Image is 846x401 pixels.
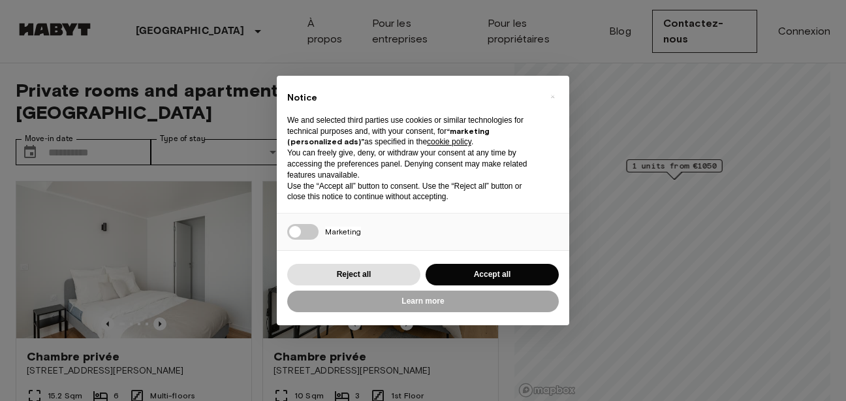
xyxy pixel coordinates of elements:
span: × [550,89,555,104]
p: You can freely give, deny, or withdraw your consent at any time by accessing the preferences pane... [287,148,538,180]
button: Reject all [287,264,420,285]
button: Accept all [426,264,559,285]
h2: Notice [287,91,538,104]
span: Marketing [325,227,361,236]
strong: “marketing (personalized ads)” [287,126,490,147]
button: Learn more [287,291,559,312]
p: Use the “Accept all” button to consent. Use the “Reject all” button or close this notice to conti... [287,181,538,203]
button: Close this notice [542,86,563,107]
a: cookie policy [427,137,471,146]
p: We and selected third parties use cookies or similar technologies for technical purposes and, wit... [287,115,538,148]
